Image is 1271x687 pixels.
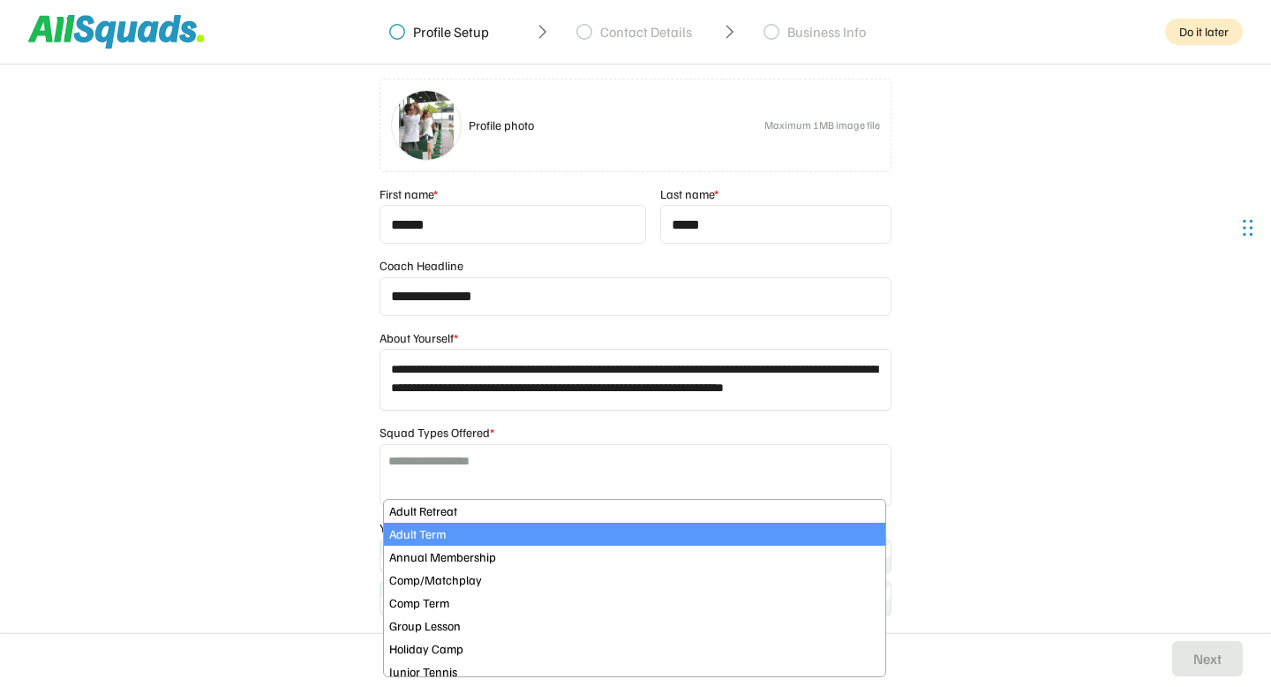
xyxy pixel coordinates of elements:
[1165,19,1243,45] div: Do it later
[380,258,463,274] div: Coach Headline
[384,615,885,638] li: Group Lesson
[1170,184,1259,268] div: Chat Widget
[384,569,885,592] li: Comp/Matchplay
[384,661,885,683] li: Junior Tennis
[1172,641,1243,676] button: Next
[384,638,885,661] li: Holiday Camp
[380,520,503,536] div: Your Social Media Links
[380,186,438,202] div: First name
[413,23,489,41] div: Profile Setup
[660,186,718,202] div: Last name
[600,23,692,41] div: Contact Details
[469,117,757,133] div: Profile photo
[384,523,885,546] li: Adult Term
[380,330,458,346] div: About Yourself
[764,117,880,133] div: Maximum 1MB image file
[380,425,494,441] div: Squad Types Offered
[384,592,885,615] li: Comp Term
[384,546,885,569] li: Annual Membership
[787,23,866,41] div: Business Info
[384,500,885,523] li: Adult Retreat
